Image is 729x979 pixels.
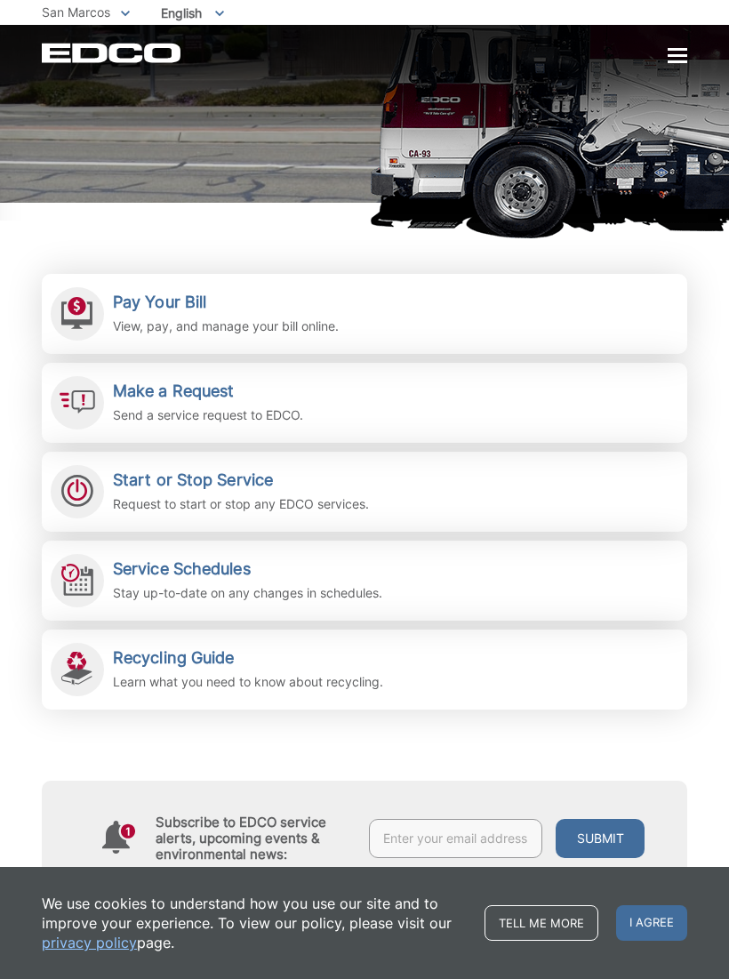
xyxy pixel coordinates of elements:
[113,583,382,603] p: Stay up-to-date on any changes in schedules.
[113,559,382,579] h2: Service Schedules
[42,933,137,952] a: privacy policy
[42,541,687,621] a: Service Schedules Stay up-to-date on any changes in schedules.
[113,672,383,692] p: Learn what you need to know about recycling.
[42,4,110,20] span: San Marcos
[616,905,687,941] span: I agree
[113,405,303,425] p: Send a service request to EDCO.
[42,363,687,443] a: Make a Request Send a service request to EDCO.
[42,630,687,710] a: Recycling Guide Learn what you need to know about recycling.
[113,381,303,401] h2: Make a Request
[42,894,467,952] p: We use cookies to understand how you use our site and to improve your experience. To view our pol...
[156,814,351,863] h4: Subscribe to EDCO service alerts, upcoming events & environmental news:
[113,494,369,514] p: Request to start or stop any EDCO services.
[556,819,645,858] button: Submit
[369,819,542,858] input: Enter your email address...
[485,905,598,941] a: Tell me more
[42,43,183,63] a: EDCD logo. Return to the homepage.
[113,293,339,312] h2: Pay Your Bill
[113,470,369,490] h2: Start or Stop Service
[113,648,383,668] h2: Recycling Guide
[42,274,687,354] a: Pay Your Bill View, pay, and manage your bill online.
[113,317,339,336] p: View, pay, and manage your bill online.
